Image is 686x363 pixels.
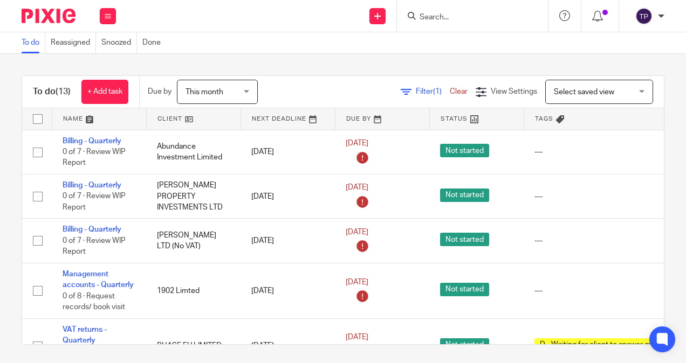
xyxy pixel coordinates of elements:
td: [DATE] [241,174,335,218]
div: --- [534,285,678,296]
a: Done [142,32,166,53]
a: + Add task [81,80,128,104]
a: Billing - Quarterly [63,226,121,233]
td: [DATE] [241,263,335,318]
span: View Settings [491,88,537,95]
a: Clear [450,88,468,95]
img: Pixie [22,9,76,23]
span: 0 of 7 · Review WIP Report [63,148,126,167]
span: Not started [440,189,489,202]
span: D - Waiting for client to answer queries [534,338,675,352]
span: [DATE] [346,184,368,192]
td: [PERSON_NAME] PROPERTY INVESTMENTS LTD [146,174,241,218]
h1: To do [33,86,71,97]
a: Management accounts - Quarterly [63,270,134,289]
p: Due by [148,86,172,97]
span: Not started [440,144,489,157]
td: [PERSON_NAME] LTD (No VAT) [146,219,241,263]
a: VAT returns - Quarterly [63,326,107,344]
div: --- [534,235,678,246]
span: Not started [440,233,489,246]
span: [DATE] [346,278,368,286]
a: Reassigned [51,32,96,53]
td: 1902 Limted [146,263,241,318]
a: Billing - Quarterly [63,137,121,145]
img: svg%3E [635,8,653,25]
span: Tags [535,116,553,122]
div: --- [534,146,678,157]
input: Search [419,13,516,23]
span: [DATE] [346,228,368,236]
td: [DATE] [241,219,335,263]
span: This month [186,88,223,96]
span: Not started [440,338,489,352]
span: 0 of 8 · Request records/ book visit [63,292,125,311]
span: 0 of 7 · Review WIP Report [63,193,126,212]
a: Snoozed [101,32,137,53]
span: [DATE] [346,139,368,147]
td: [DATE] [241,130,335,174]
span: (13) [56,87,71,96]
span: (1) [433,88,442,95]
span: [DATE] [346,334,368,341]
td: Abundance Investment Limited [146,130,241,174]
div: --- [534,191,678,202]
span: Not started [440,283,489,296]
span: Filter [416,88,450,95]
a: Billing - Quarterly [63,181,121,189]
span: Select saved view [554,88,614,96]
span: 0 of 7 · Review WIP Report [63,237,126,256]
a: To do [22,32,45,53]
